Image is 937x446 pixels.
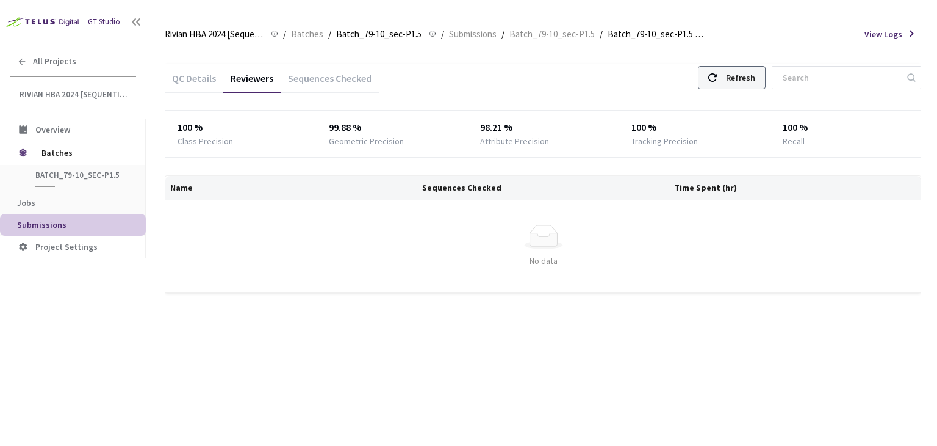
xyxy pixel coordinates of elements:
[178,135,233,147] div: Class Precision
[507,27,597,40] a: Batch_79-10_sec-P1.5
[35,241,98,252] span: Project Settings
[501,27,504,42] li: /
[289,27,326,40] a: Batches
[165,27,264,42] span: Rivian HBA 2024 [Sequential]
[283,27,286,42] li: /
[328,27,331,42] li: /
[20,89,129,100] span: Rivian HBA 2024 [Sequential]
[329,120,455,135] div: 99.88 %
[88,16,120,28] div: GT Studio
[35,124,70,135] span: Overview
[17,197,35,208] span: Jobs
[178,120,304,135] div: 100 %
[281,72,379,93] div: Sequences Checked
[783,135,805,147] div: Recall
[41,141,125,165] span: Batches
[608,27,706,42] span: Batch_79-10_sec-P1.5 QC - [DATE]
[600,27,603,42] li: /
[17,219,66,230] span: Submissions
[33,56,76,67] span: All Projects
[449,27,497,42] span: Submissions
[864,28,902,40] span: View Logs
[291,27,323,42] span: Batches
[631,135,698,147] div: Tracking Precision
[480,120,606,135] div: 98.21 %
[336,27,422,42] span: Batch_79-10_sec-P1.5
[631,120,758,135] div: 100 %
[783,120,909,135] div: 100 %
[669,176,921,200] th: Time Spent (hr)
[480,135,549,147] div: Attribute Precision
[165,72,223,93] div: QC Details
[175,254,912,268] div: No data
[35,170,126,180] span: Batch_79-10_sec-P1.5
[775,67,905,89] input: Search
[726,67,755,89] div: Refresh
[165,176,417,200] th: Name
[509,27,595,42] span: Batch_79-10_sec-P1.5
[329,135,404,147] div: Geometric Precision
[447,27,499,40] a: Submissions
[441,27,444,42] li: /
[223,72,281,93] div: Reviewers
[417,176,669,200] th: Sequences Checked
